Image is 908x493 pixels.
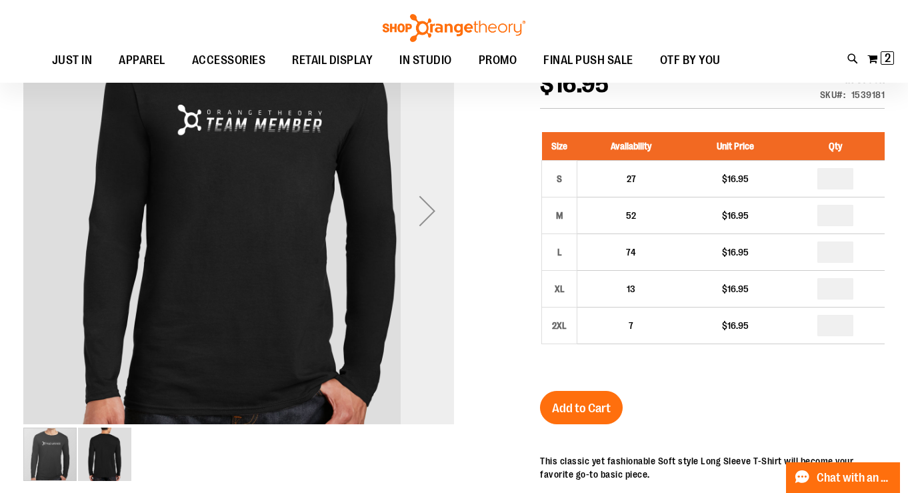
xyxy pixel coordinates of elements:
div: 2XL [549,316,569,336]
a: FINAL PUSH SALE [530,45,647,76]
span: 13 [627,284,635,294]
div: $16.95 [691,172,779,185]
th: Qty [786,132,885,161]
span: JUST IN [52,45,93,75]
img: Alternate image #1 for 1539181 [78,428,131,481]
img: Shop Orangetheory [381,14,527,42]
span: 2 [885,51,891,65]
th: Unit Price [685,132,786,161]
div: M [549,205,569,225]
span: Add to Cart [552,401,611,416]
div: $16.95 [691,319,779,332]
span: 52 [626,210,636,221]
div: XL [549,279,569,299]
a: IN STUDIO [386,45,465,75]
a: OTF BY YOU [647,45,734,76]
div: L [549,242,569,262]
a: RETAIL DISPLAY [279,45,386,76]
a: APPAREL [105,45,179,76]
div: $16.95 [691,209,779,222]
div: $16.95 [691,245,779,259]
a: PROMO [465,45,531,76]
div: 1539181 [851,88,885,101]
p: This classic yet fashionable Soft style Long Sleeve T-Shirt will become your favorite go-to basic... [540,454,885,481]
span: APPAREL [119,45,165,75]
span: FINAL PUSH SALE [543,45,633,75]
span: PROMO [479,45,517,75]
span: IN STUDIO [399,45,452,75]
span: 7 [629,320,633,331]
div: image 1 of 2 [23,426,78,482]
th: Size [542,132,577,161]
span: ACCESSORIES [192,45,266,75]
strong: SKU [820,89,846,100]
span: 27 [627,173,636,184]
div: S [549,169,569,189]
span: RETAIL DISPLAY [292,45,373,75]
button: Add to Cart [540,391,623,424]
div: $16.95 [691,282,779,296]
th: Availability [577,132,685,161]
span: OTF BY YOU [660,45,721,75]
div: image 2 of 2 [78,426,131,482]
a: JUST IN [39,45,106,76]
button: Chat with an Expert [786,462,901,493]
span: 74 [626,247,636,258]
span: Chat with an Expert [817,472,892,484]
span: $16.95 [540,71,609,98]
a: ACCESSORIES [179,45,279,76]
